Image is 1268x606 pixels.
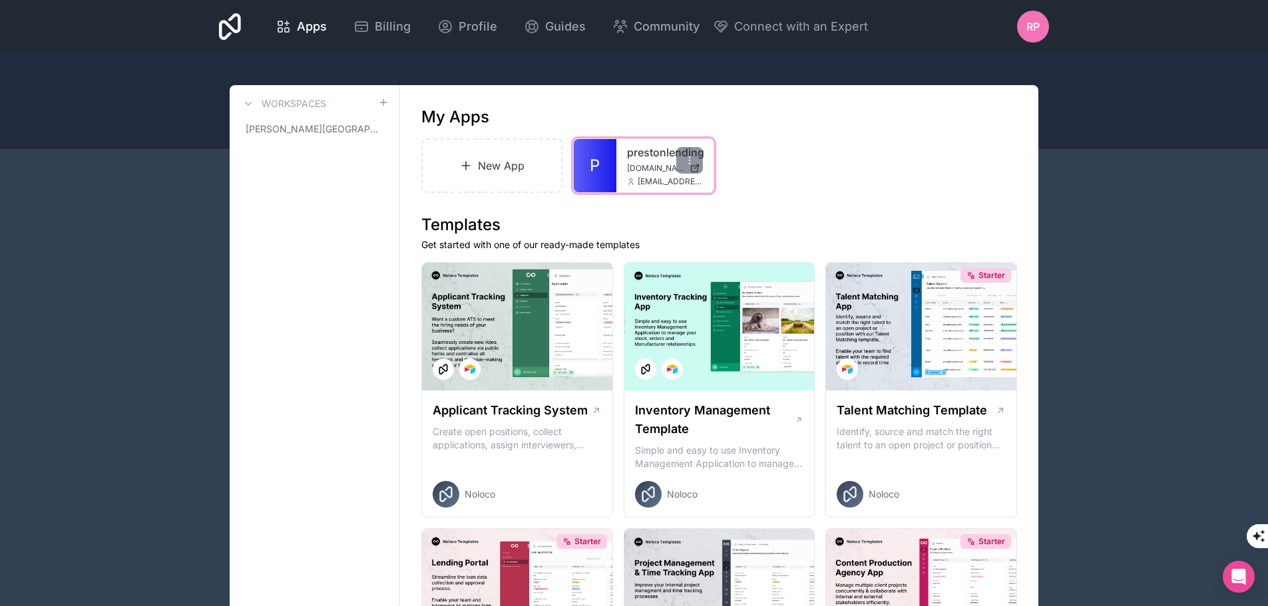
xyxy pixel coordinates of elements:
span: P [590,155,600,176]
img: Airtable Logo [842,364,853,375]
a: Billing [343,12,421,41]
span: Noloco [465,488,495,501]
span: Noloco [869,488,899,501]
img: Airtable Logo [465,364,475,375]
p: Create open positions, collect applications, assign interviewers, centralise candidate feedback a... [433,425,602,452]
p: Get started with one of our ready-made templates [421,238,1017,251]
div: Open Intercom Messenger [1223,561,1255,593]
a: Profile [427,12,508,41]
span: Profile [459,17,497,36]
a: Community [602,12,710,41]
span: Starter [978,270,1005,281]
p: Simple and easy to use Inventory Management Application to manage your stock, orders and Manufact... [635,444,804,470]
span: Billing [375,17,411,36]
p: Identify, source and match the right talent to an open project or position with our Talent Matchi... [837,425,1006,452]
h1: Applicant Tracking System [433,401,588,420]
a: prestonlending [627,144,703,160]
h1: Talent Matching Template [837,401,987,420]
a: New App [421,138,562,193]
span: Community [634,17,700,36]
button: Connect with an Expert [713,17,868,36]
h1: My Apps [421,106,489,128]
img: Airtable Logo [667,364,678,375]
a: Guides [513,12,596,41]
h3: Workspaces [262,97,326,110]
span: Connect with an Expert [734,17,868,36]
span: Guides [545,17,586,36]
span: RP [1026,19,1040,35]
h1: Inventory Management Template [635,401,795,438]
span: Noloco [667,488,698,501]
a: [DOMAIN_NAME] [627,163,703,174]
span: Apps [297,17,327,36]
span: [PERSON_NAME][GEOGRAPHIC_DATA] [246,122,378,136]
span: Starter [978,536,1005,547]
h1: Templates [421,214,1017,235]
span: [EMAIL_ADDRESS][DOMAIN_NAME] [638,176,703,187]
a: P [574,139,616,192]
span: [DOMAIN_NAME] [627,163,684,174]
a: [PERSON_NAME][GEOGRAPHIC_DATA] [240,117,389,141]
a: Workspaces [240,96,326,112]
span: Starter [574,536,601,547]
a: Apps [265,12,337,41]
